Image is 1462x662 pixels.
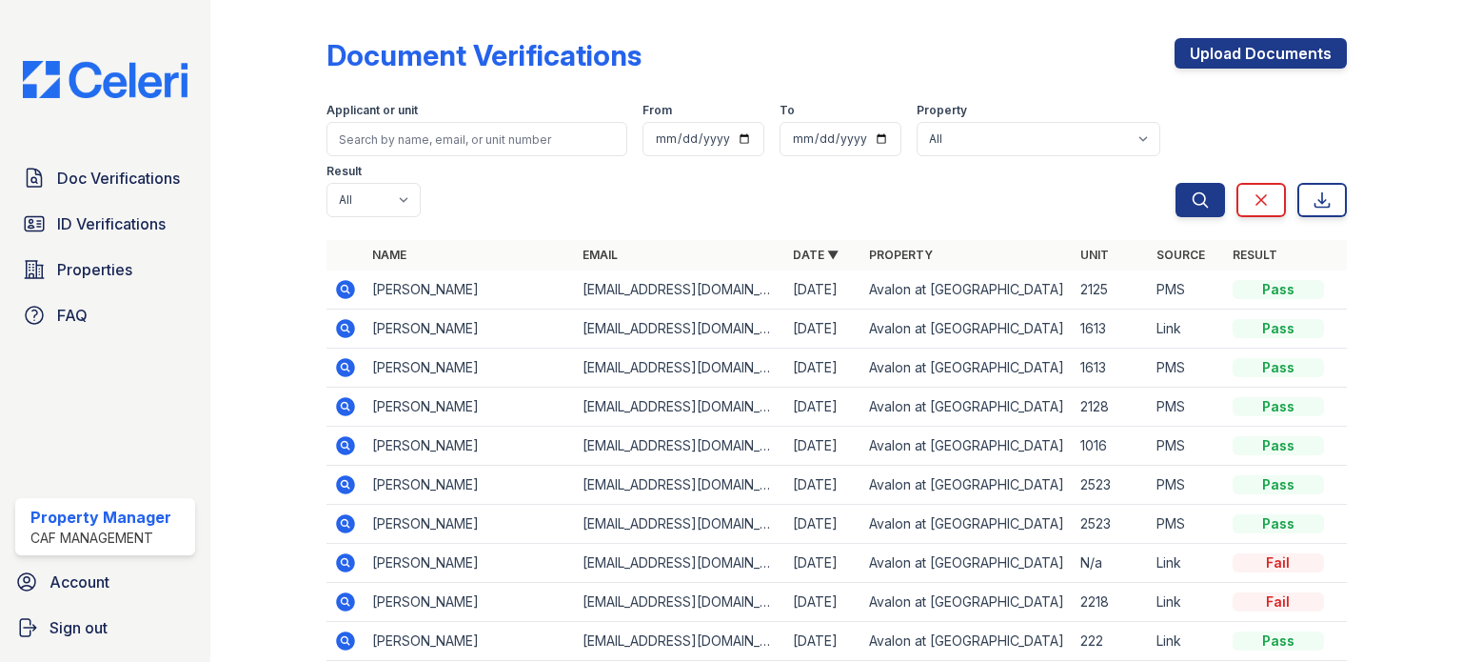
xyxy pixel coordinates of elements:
[326,122,627,156] input: Search by name, email, or unit number
[861,388,1072,427] td: Avalon at [GEOGRAPHIC_DATA]
[57,212,166,235] span: ID Verifications
[1175,38,1347,69] a: Upload Documents
[575,583,785,622] td: [EMAIL_ADDRESS][DOMAIN_NAME]
[861,622,1072,661] td: Avalon at [GEOGRAPHIC_DATA]
[575,349,785,388] td: [EMAIL_ADDRESS][DOMAIN_NAME]
[1149,466,1225,505] td: PMS
[861,349,1072,388] td: Avalon at [GEOGRAPHIC_DATA]
[785,505,861,544] td: [DATE]
[365,505,575,544] td: [PERSON_NAME]
[1073,349,1149,388] td: 1613
[917,103,967,118] label: Property
[1149,505,1225,544] td: PMS
[365,388,575,427] td: [PERSON_NAME]
[365,271,575,310] td: [PERSON_NAME]
[1073,583,1149,622] td: 2218
[1073,544,1149,583] td: N/a
[1149,349,1225,388] td: PMS
[1073,388,1149,427] td: 2128
[49,616,108,639] span: Sign out
[575,544,785,583] td: [EMAIL_ADDRESS][DOMAIN_NAME]
[861,466,1072,505] td: Avalon at [GEOGRAPHIC_DATA]
[1073,622,1149,661] td: 222
[30,506,171,529] div: Property Manager
[365,622,575,661] td: [PERSON_NAME]
[785,466,861,505] td: [DATE]
[1149,544,1225,583] td: Link
[1073,505,1149,544] td: 2523
[575,388,785,427] td: [EMAIL_ADDRESS][DOMAIN_NAME]
[785,310,861,349] td: [DATE]
[1233,280,1324,299] div: Pass
[785,271,861,310] td: [DATE]
[785,388,861,427] td: [DATE]
[780,103,795,118] label: To
[861,310,1072,349] td: Avalon at [GEOGRAPHIC_DATA]
[575,466,785,505] td: [EMAIL_ADDRESS][DOMAIN_NAME]
[1080,248,1109,262] a: Unit
[861,271,1072,310] td: Avalon at [GEOGRAPHIC_DATA]
[1073,310,1149,349] td: 1613
[1073,427,1149,466] td: 1016
[1073,271,1149,310] td: 2125
[869,248,933,262] a: Property
[8,609,203,647] a: Sign out
[365,349,575,388] td: [PERSON_NAME]
[326,103,418,118] label: Applicant or unit
[372,248,406,262] a: Name
[57,167,180,190] span: Doc Verifications
[1156,248,1205,262] a: Source
[1073,466,1149,505] td: 2523
[785,622,861,661] td: [DATE]
[583,248,618,262] a: Email
[575,427,785,466] td: [EMAIL_ADDRESS][DOMAIN_NAME]
[15,251,195,289] a: Properties
[1149,427,1225,466] td: PMS
[365,466,575,505] td: [PERSON_NAME]
[861,583,1072,622] td: Avalon at [GEOGRAPHIC_DATA]
[15,296,195,334] a: FAQ
[1233,514,1324,533] div: Pass
[57,304,88,327] span: FAQ
[365,544,575,583] td: [PERSON_NAME]
[15,205,195,243] a: ID Verifications
[785,544,861,583] td: [DATE]
[30,529,171,548] div: CAF Management
[861,505,1072,544] td: Avalon at [GEOGRAPHIC_DATA]
[575,271,785,310] td: [EMAIL_ADDRESS][DOMAIN_NAME]
[861,544,1072,583] td: Avalon at [GEOGRAPHIC_DATA]
[365,310,575,349] td: [PERSON_NAME]
[49,571,109,593] span: Account
[326,38,642,72] div: Document Verifications
[1233,358,1324,377] div: Pass
[785,349,861,388] td: [DATE]
[785,583,861,622] td: [DATE]
[8,563,203,601] a: Account
[1233,553,1324,572] div: Fail
[861,427,1072,466] td: Avalon at [GEOGRAPHIC_DATA]
[326,164,362,179] label: Result
[1149,388,1225,427] td: PMS
[1233,248,1277,262] a: Result
[1149,271,1225,310] td: PMS
[1233,592,1324,612] div: Fail
[1149,310,1225,349] td: Link
[575,505,785,544] td: [EMAIL_ADDRESS][DOMAIN_NAME]
[1233,319,1324,338] div: Pass
[1149,622,1225,661] td: Link
[57,258,132,281] span: Properties
[1233,632,1324,651] div: Pass
[575,310,785,349] td: [EMAIL_ADDRESS][DOMAIN_NAME]
[1149,583,1225,622] td: Link
[365,427,575,466] td: [PERSON_NAME]
[1233,397,1324,416] div: Pass
[575,622,785,661] td: [EMAIL_ADDRESS][DOMAIN_NAME]
[365,583,575,622] td: [PERSON_NAME]
[642,103,672,118] label: From
[793,248,839,262] a: Date ▼
[15,159,195,197] a: Doc Verifications
[8,61,203,98] img: CE_Logo_Blue-a8612792a0a2168367f1c8372b55b34899dd931a85d93a1a3d3e32e68fde9ad4.png
[1233,475,1324,494] div: Pass
[785,427,861,466] td: [DATE]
